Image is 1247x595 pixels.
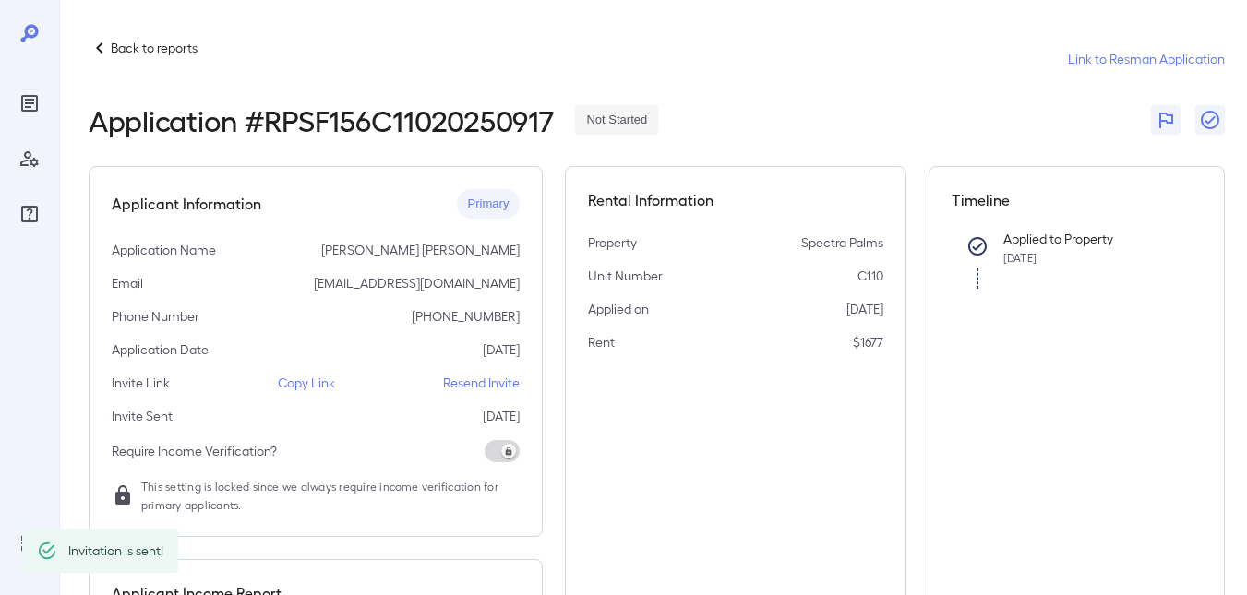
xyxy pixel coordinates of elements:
[588,333,615,351] p: Rent
[112,374,170,392] p: Invite Link
[1068,50,1225,68] a: Link to Resman Application
[412,307,520,326] p: [PHONE_NUMBER]
[801,233,883,252] p: Spectra Palms
[443,374,520,392] p: Resend Invite
[483,340,520,359] p: [DATE]
[1003,230,1172,248] p: Applied to Property
[112,442,277,460] p: Require Income Verification?
[588,300,649,318] p: Applied on
[321,241,520,259] p: [PERSON_NAME] [PERSON_NAME]
[278,374,335,392] p: Copy Link
[141,477,520,514] span: This setting is locked since we always require income verification for primary applicants.
[112,193,261,215] h5: Applicant Information
[314,274,520,292] p: [EMAIL_ADDRESS][DOMAIN_NAME]
[1151,105,1181,135] button: Flag Report
[588,189,882,211] h5: Rental Information
[112,340,209,359] p: Application Date
[111,39,198,57] p: Back to reports
[952,189,1202,211] h5: Timeline
[15,199,44,229] div: FAQ
[112,274,143,292] p: Email
[1003,251,1037,264] span: [DATE]
[1195,105,1225,135] button: Close Report
[112,307,199,326] p: Phone Number
[15,89,44,118] div: Reports
[112,407,173,425] p: Invite Sent
[575,112,658,129] span: Not Started
[588,233,637,252] p: Property
[846,300,883,318] p: [DATE]
[853,333,883,351] p: $1677
[457,196,521,213] span: Primary
[588,267,663,285] p: Unit Number
[857,267,883,285] p: C110
[112,241,216,259] p: Application Name
[15,529,44,558] div: Log Out
[483,407,520,425] p: [DATE]
[89,103,553,137] h2: Application # RPSF156C11020250917
[15,144,44,173] div: Manage Users
[68,534,163,567] div: Invitation is sent!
